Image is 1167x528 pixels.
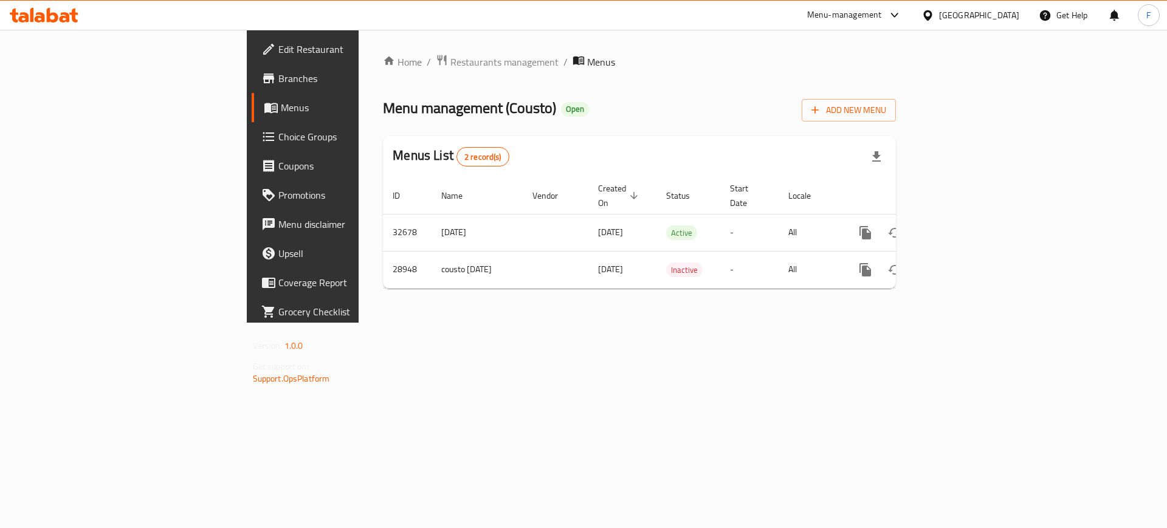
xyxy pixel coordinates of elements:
[807,8,882,22] div: Menu-management
[788,188,827,203] span: Locale
[252,210,442,239] a: Menu disclaimer
[802,99,896,122] button: Add New Menu
[441,188,478,203] span: Name
[811,103,886,118] span: Add New Menu
[252,268,442,297] a: Coverage Report
[779,214,841,251] td: All
[720,251,779,288] td: -
[393,146,509,166] h2: Menus List
[457,151,509,163] span: 2 record(s)
[666,262,703,277] div: Inactive
[456,147,509,166] div: Total records count
[253,338,283,354] span: Version:
[666,225,697,240] div: Active
[252,93,442,122] a: Menus
[851,255,880,284] button: more
[598,261,623,277] span: [DATE]
[666,263,703,277] span: Inactive
[666,188,706,203] span: Status
[939,9,1019,22] div: [GEOGRAPHIC_DATA]
[252,64,442,93] a: Branches
[252,151,442,180] a: Coupons
[561,104,589,114] span: Open
[278,188,432,202] span: Promotions
[383,54,896,70] nav: breadcrumb
[278,217,432,231] span: Menu disclaimer
[278,159,432,173] span: Coupons
[383,94,556,122] span: Menu management ( Cousto )
[393,188,416,203] span: ID
[278,246,432,261] span: Upsell
[880,255,909,284] button: Change Status
[779,251,841,288] td: All
[666,226,697,240] span: Active
[432,251,523,288] td: cousto [DATE]
[730,181,764,210] span: Start Date
[598,224,623,240] span: [DATE]
[383,177,977,289] table: enhanced table
[436,54,559,70] a: Restaurants management
[598,181,642,210] span: Created On
[284,338,303,354] span: 1.0.0
[281,100,432,115] span: Menus
[278,129,432,144] span: Choice Groups
[587,55,615,69] span: Menus
[841,177,977,214] th: Actions
[252,122,442,151] a: Choice Groups
[851,218,880,247] button: more
[1146,9,1151,22] span: F
[862,142,891,171] div: Export file
[253,371,330,386] a: Support.OpsPlatform
[252,239,442,268] a: Upsell
[432,214,523,251] td: [DATE]
[450,55,559,69] span: Restaurants management
[278,71,432,86] span: Branches
[253,358,309,374] span: Get support on:
[880,218,909,247] button: Change Status
[278,275,432,290] span: Coverage Report
[252,35,442,64] a: Edit Restaurant
[563,55,568,69] li: /
[252,180,442,210] a: Promotions
[278,42,432,57] span: Edit Restaurant
[252,297,442,326] a: Grocery Checklist
[720,214,779,251] td: -
[561,102,589,117] div: Open
[532,188,574,203] span: Vendor
[278,304,432,319] span: Grocery Checklist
